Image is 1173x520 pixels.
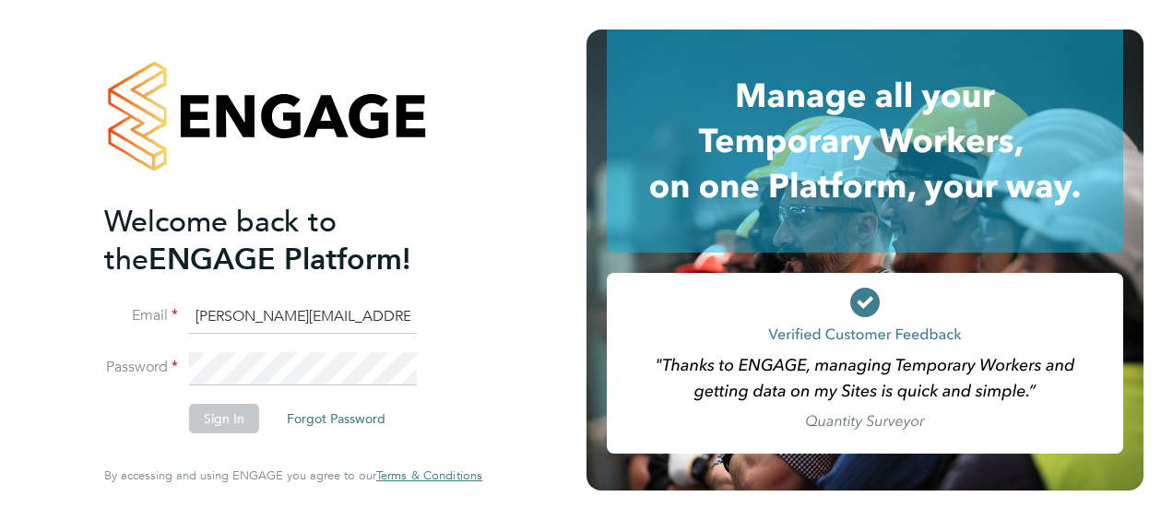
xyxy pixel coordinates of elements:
span: By accessing and using ENGAGE you agree to our [104,467,482,483]
span: Terms & Conditions [376,467,482,483]
input: Enter your work email... [189,301,417,334]
button: Sign In [189,404,259,433]
label: Password [104,358,178,377]
h2: ENGAGE Platform! [104,203,464,278]
button: Forgot Password [272,404,400,433]
span: Welcome back to the [104,204,337,278]
label: Email [104,306,178,325]
a: Terms & Conditions [376,468,482,483]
